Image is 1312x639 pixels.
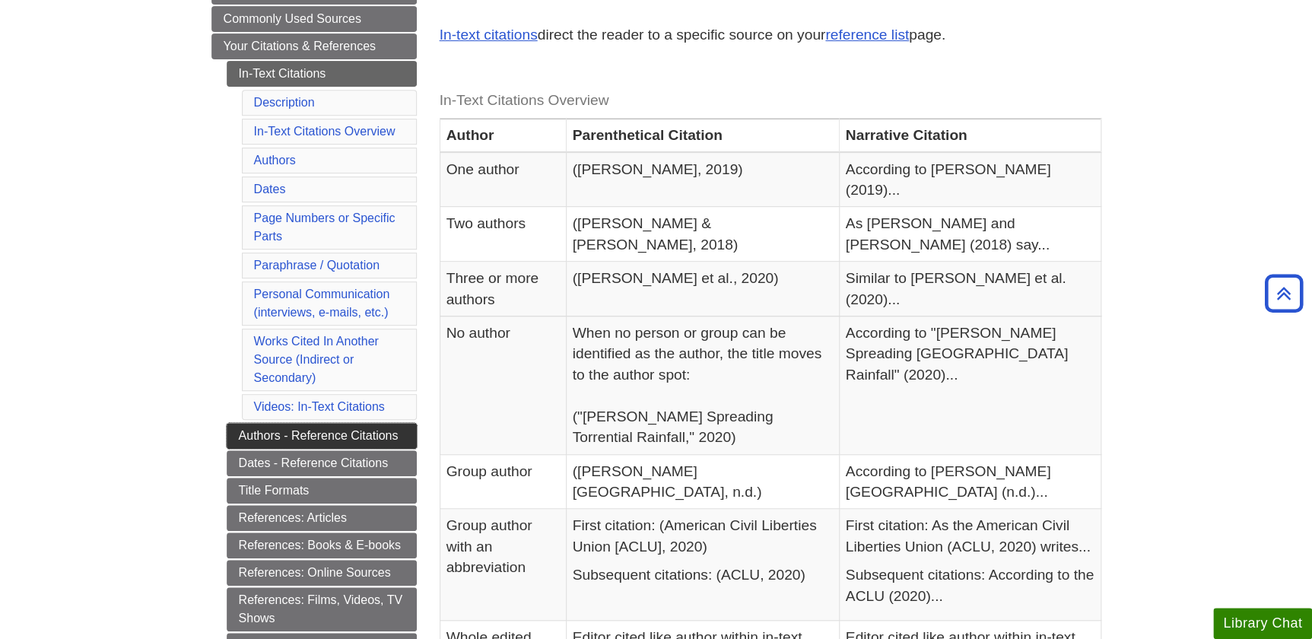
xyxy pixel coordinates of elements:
[440,454,566,509] td: Group author
[1260,283,1308,304] a: Back to Top
[254,183,286,196] a: Dates
[227,587,417,631] a: References: Films, Videos, TV Shows
[566,262,839,316] td: ([PERSON_NAME] et al., 2020)
[839,207,1101,262] td: As [PERSON_NAME] and [PERSON_NAME] (2018) say...
[254,400,385,413] a: Videos: In-Text Citations
[227,505,417,531] a: References: Articles
[566,119,839,152] th: Parenthetical Citation
[254,211,396,243] a: Page Numbers or Specific Parts
[839,316,1101,455] td: According to "[PERSON_NAME] Spreading [GEOGRAPHIC_DATA] Rainfall" (2020)...
[440,207,566,262] td: Two authors
[224,12,361,25] span: Commonly Used Sources
[227,532,417,558] a: References: Books & E-books
[211,33,417,59] a: Your Citations & References
[254,288,390,319] a: Personal Communication(interviews, e-mails, etc.)
[440,152,566,207] td: One author
[566,152,839,207] td: ([PERSON_NAME], 2019)
[224,40,376,52] span: Your Citations & References
[839,119,1101,152] th: Narrative Citation
[227,450,417,476] a: Dates - Reference Citations
[254,96,315,109] a: Description
[573,515,833,557] p: First citation: (American Civil Liberties Union [ACLU], 2020)
[566,454,839,509] td: ([PERSON_NAME][GEOGRAPHIC_DATA], n.d.)
[440,84,1101,118] caption: In-Text Citations Overview
[440,509,566,621] td: Group author with an abbreviation
[573,564,833,585] p: Subsequent citations: (ACLU, 2020)
[227,478,417,504] a: Title Formats
[440,24,1101,46] p: direct the reader to a specific source on your page.
[227,61,417,87] a: In-Text Citations
[839,262,1101,316] td: Similar to [PERSON_NAME] et al. (2020)...
[440,316,566,455] td: No author
[254,125,396,138] a: In-Text Citations Overview
[211,6,417,32] a: Commonly Used Sources
[566,316,839,455] td: When no person or group can be identified as the author, the title moves to the author spot: ("[P...
[839,152,1101,207] td: According to [PERSON_NAME] (2019)...
[254,259,380,272] a: Paraphrase / Quotation
[846,564,1094,606] p: Subsequent citations: According to the ACLU (2020)...
[440,27,538,43] a: In-text citations
[566,207,839,262] td: ([PERSON_NAME] & [PERSON_NAME], 2018)
[839,454,1101,509] td: According to [PERSON_NAME][GEOGRAPHIC_DATA] (n.d.)...
[1213,608,1312,639] button: Library Chat
[440,119,566,152] th: Author
[227,560,417,586] a: References: Online Sources
[440,262,566,316] td: Three or more authors
[254,154,296,167] a: Authors
[825,27,909,43] a: reference list
[254,335,379,384] a: Works Cited In Another Source (Indirect or Secondary)
[846,515,1094,557] p: First citation: As the American Civil Liberties Union (ACLU, 2020) writes...
[227,423,417,449] a: Authors - Reference Citations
